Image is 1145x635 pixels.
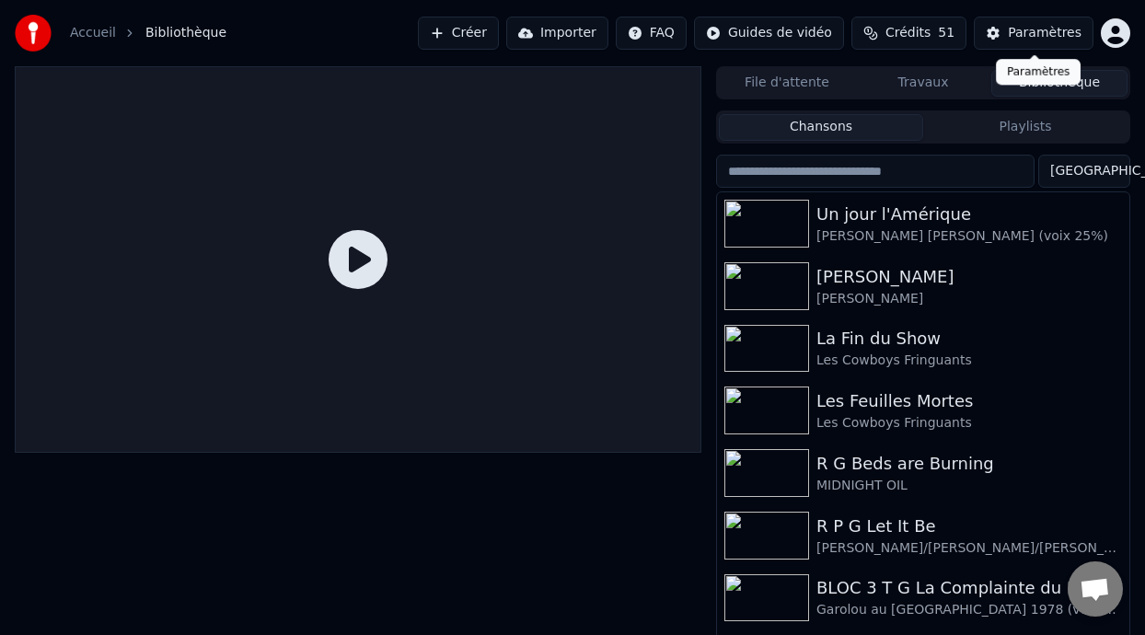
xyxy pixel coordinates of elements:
div: Les Feuilles Mortes [816,388,1122,414]
div: Ouvrir le chat [1068,561,1123,617]
button: Guides de vidéo [694,17,844,50]
button: Crédits51 [851,17,966,50]
button: File d'attente [719,70,855,97]
div: [PERSON_NAME]/[PERSON_NAME]/[PERSON_NAME] THE BEATLES (voix 30%) [816,539,1122,558]
span: Crédits [885,24,931,42]
div: [PERSON_NAME] [PERSON_NAME] (voix 25%) [816,227,1122,246]
img: youka [15,15,52,52]
button: FAQ [616,17,687,50]
div: MIDNIGHT OIL [816,477,1122,495]
div: Garolou au [GEOGRAPHIC_DATA] 1978 (voix 40%) [816,601,1122,619]
button: Travaux [855,70,991,97]
div: Paramètres [996,59,1081,85]
button: Créer [418,17,499,50]
button: Playlists [923,114,1128,141]
span: Bibliothèque [145,24,226,42]
button: Importer [506,17,608,50]
div: [PERSON_NAME] [816,264,1122,290]
span: 51 [938,24,954,42]
nav: breadcrumb [70,24,226,42]
div: Paramètres [1008,24,1081,42]
div: R G Beds are Burning [816,451,1122,477]
button: Chansons [719,114,923,141]
div: BLOC 3 T G La Complainte du Maréchal [PERSON_NAME] [816,575,1122,601]
div: Les Cowboys Fringuants [816,414,1122,433]
div: Un jour l'Amérique [816,202,1122,227]
div: [PERSON_NAME] [816,290,1122,308]
div: Les Cowboys Fringuants [816,352,1122,370]
a: Accueil [70,24,116,42]
button: Paramètres [974,17,1093,50]
div: R P G Let It Be [816,514,1122,539]
button: Bibliothèque [991,70,1128,97]
div: La Fin du Show [816,326,1122,352]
